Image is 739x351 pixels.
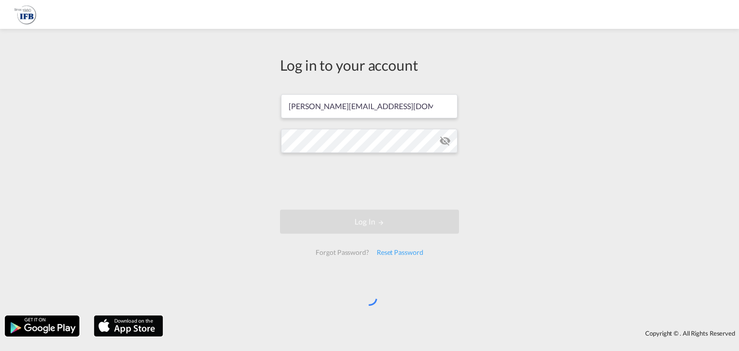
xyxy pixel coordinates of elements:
[4,314,80,338] img: google.png
[373,244,427,261] div: Reset Password
[280,55,459,75] div: Log in to your account
[93,314,164,338] img: apple.png
[296,163,443,200] iframe: reCAPTCHA
[281,94,458,118] input: Enter email/phone number
[168,325,739,341] div: Copyright © . All Rights Reserved
[439,135,451,147] md-icon: icon-eye-off
[312,244,372,261] div: Forgot Password?
[280,210,459,234] button: LOGIN
[14,4,36,25] img: 2b726980256c11eeaa87296e05903fd5.png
